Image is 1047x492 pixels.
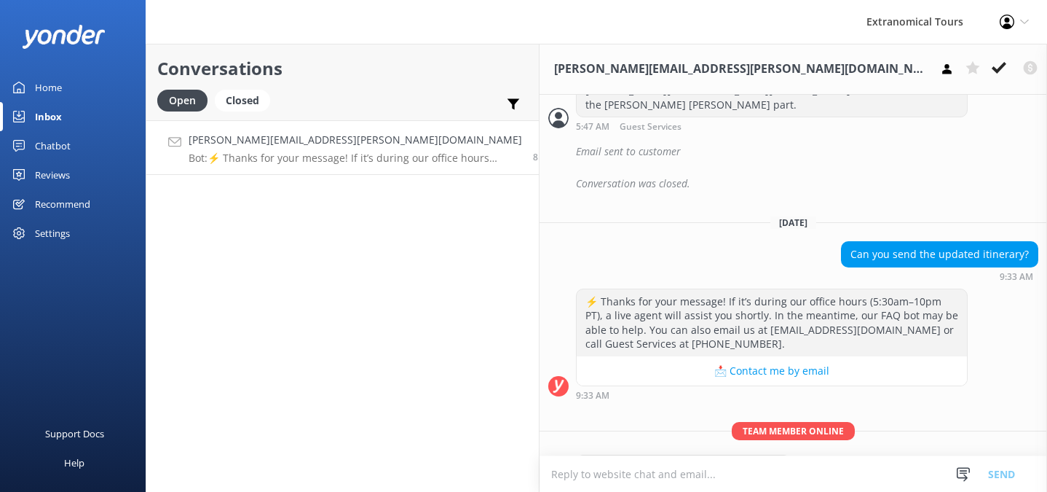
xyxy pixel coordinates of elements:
div: Recommend [35,190,90,219]
div: Home [35,73,62,102]
strong: 9:33 AM [576,391,609,400]
img: yonder-white-logo.png [22,25,106,49]
div: Support Docs [45,419,104,448]
strong: 5:47 AM [576,122,609,132]
div: Open [157,90,208,112]
a: Open [157,92,215,108]
div: Settings [35,219,70,248]
div: Can you send the updated itinerary? [842,242,1038,267]
span: Guest Services [620,122,681,132]
div: Conversation was closed. [576,171,1038,196]
div: 2025-10-05T21:51:23.799 [548,139,1038,164]
div: Oct 05 2025 02:47pm (UTC -07:00) America/Tijuana [576,121,968,132]
a: Closed [215,92,277,108]
div: Email sent to customer [576,139,1038,164]
div: Inbox [35,102,62,131]
h2: Conversations [157,55,528,82]
h3: [PERSON_NAME][EMAIL_ADDRESS][PERSON_NAME][DOMAIN_NAME] [554,60,928,79]
a: [PERSON_NAME][EMAIL_ADDRESS][PERSON_NAME][DOMAIN_NAME]Bot:⚡ Thanks for your message! If it’s duri... [146,120,539,175]
div: ⚡ Thanks for your message! If it’s during our office hours (5:30am–10pm PT), a live agent will as... [577,289,967,356]
button: 📩 Contact me by email [577,356,967,386]
div: Oct 06 2025 06:33pm (UTC -07:00) America/Tijuana [841,271,1038,281]
span: [DATE] [770,216,816,229]
div: 2025-10-06T03:43:53.832 [548,171,1038,196]
span: Team member online [732,422,855,440]
div: Reviews [35,160,70,190]
strong: 9:33 AM [1000,273,1033,281]
div: Oct 06 2025 06:33pm (UTC -07:00) America/Tijuana [576,390,968,400]
div: Help [64,448,84,477]
p: Bot: ⚡ Thanks for your message! If it’s during our office hours (5:30am–10pm PT), a live agent wi... [189,152,522,165]
div: Chatbot [35,131,71,160]
span: Oct 06 2025 06:33pm (UTC -07:00) America/Tijuana [533,151,546,163]
h4: [PERSON_NAME][EMAIL_ADDRESS][PERSON_NAME][DOMAIN_NAME] [189,132,522,148]
textarea: To enrich screen reader interactions, please activate Accessibility in Grammarly extension settings [540,456,1047,492]
div: Closed [215,90,270,112]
